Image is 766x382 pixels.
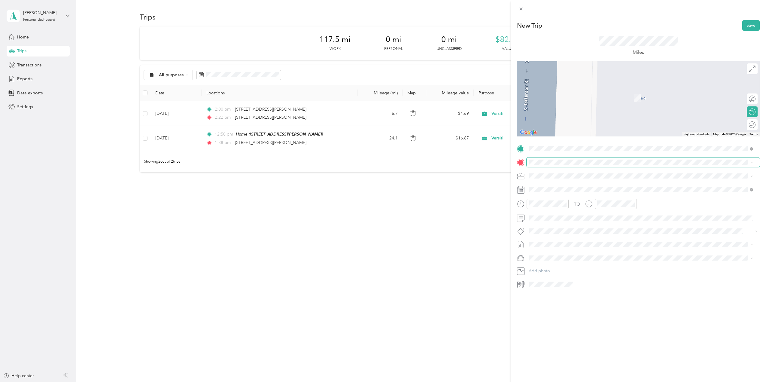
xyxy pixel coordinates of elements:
[713,133,746,136] span: Map data ©2025 Google
[527,267,760,275] button: Add photo
[684,132,710,136] button: Keyboard shortcuts
[633,49,644,56] p: Miles
[517,21,542,30] p: New Trip
[732,348,766,382] iframe: Everlance-gr Chat Button Frame
[742,20,760,31] button: Save
[518,129,538,136] img: Google
[574,201,580,207] div: TO
[518,129,538,136] a: Open this area in Google Maps (opens a new window)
